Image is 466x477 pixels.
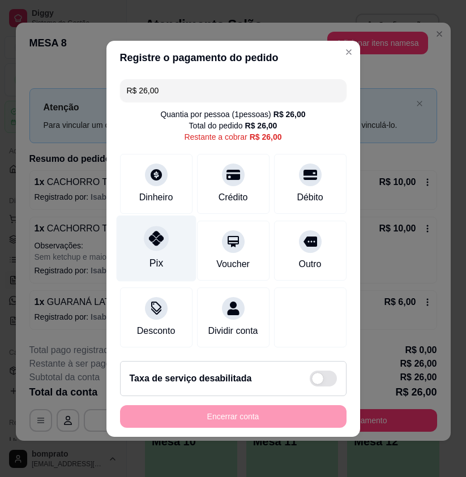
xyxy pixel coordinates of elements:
header: Registre o pagamento do pedido [106,41,360,75]
div: Dinheiro [139,191,173,204]
div: Débito [297,191,323,204]
div: Total do pedido [189,120,277,131]
div: Restante a cobrar [184,131,281,143]
div: Voucher [216,257,250,271]
div: R$ 26,00 [245,120,277,131]
div: Crédito [219,191,248,204]
h2: Taxa de serviço desabilitada [130,372,252,385]
div: Outro [298,257,321,271]
div: Pix [149,256,163,270]
input: Ex.: hambúrguer de cordeiro [127,79,340,102]
button: Close [340,43,358,61]
div: Quantia por pessoa ( 1 pessoas) [160,109,305,120]
div: Desconto [137,324,176,338]
div: Dividir conta [208,324,258,338]
div: R$ 26,00 [273,109,306,120]
div: R$ 26,00 [250,131,282,143]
